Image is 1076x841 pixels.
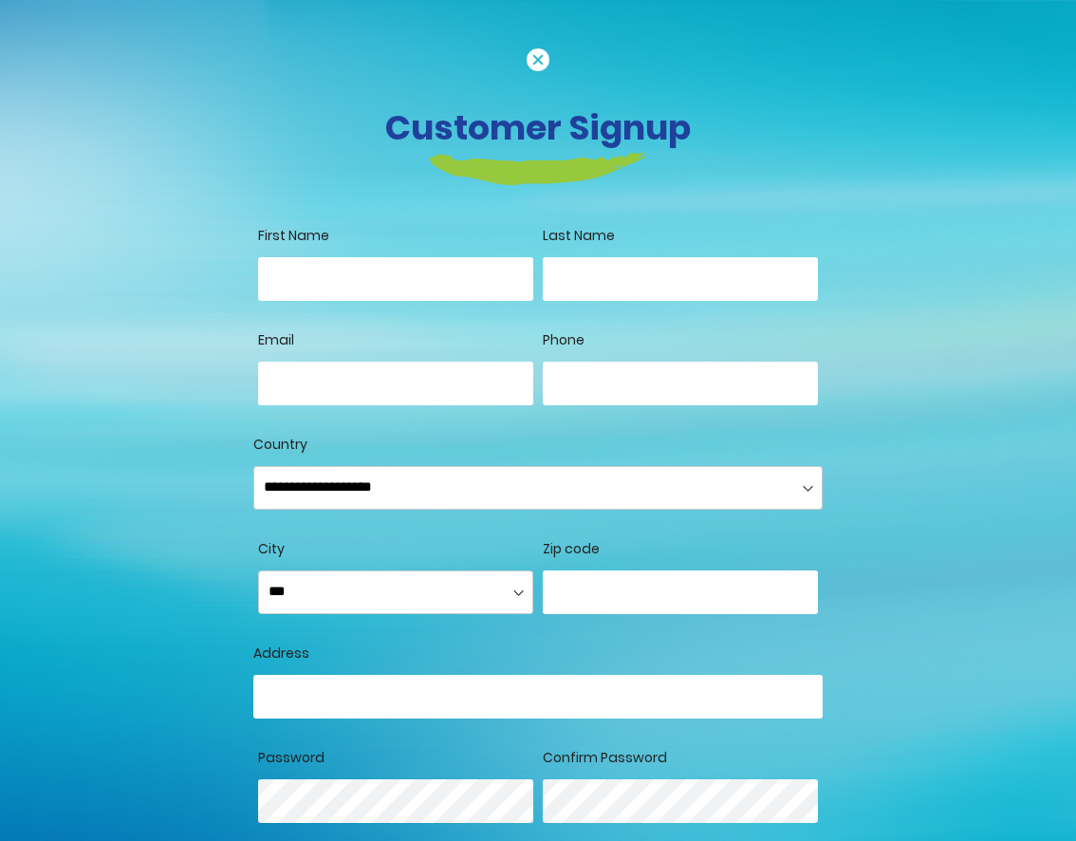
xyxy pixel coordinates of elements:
[543,226,615,245] span: Last Name
[97,107,979,148] h3: Customer Signup
[258,330,294,349] span: Email
[543,748,667,767] span: Confirm Password
[253,644,309,663] span: Address
[543,330,584,349] span: Phone
[253,435,307,454] span: Country
[258,539,285,558] span: City
[258,748,325,767] span: Password
[258,226,329,245] span: First Name
[543,539,600,558] span: Zip code
[527,48,549,71] img: cancel
[430,153,647,185] img: login-heading-border.png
